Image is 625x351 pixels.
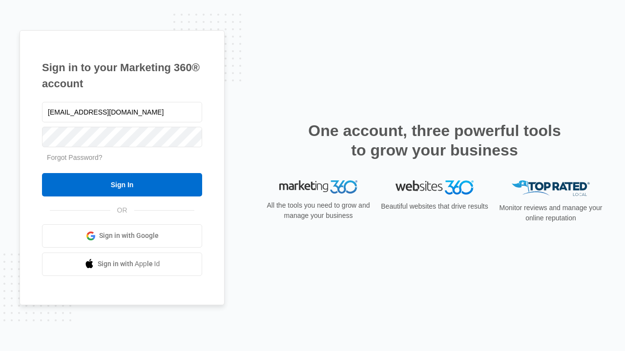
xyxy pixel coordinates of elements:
[512,180,590,196] img: Top Rated Local
[99,231,159,241] span: Sign in with Google
[380,201,489,212] p: Beautiful websites that drive results
[42,59,202,92] h1: Sign in to your Marketing 360® account
[396,180,474,195] img: Websites 360
[47,154,103,161] a: Forgot Password?
[305,121,564,160] h2: One account, three powerful tools to grow your business
[42,224,202,248] a: Sign in with Google
[496,203,605,223] p: Monitor reviews and manage your online reputation
[42,253,202,276] a: Sign in with Apple Id
[110,205,134,215] span: OR
[98,259,160,269] span: Sign in with Apple Id
[42,102,202,122] input: Email
[279,180,357,194] img: Marketing 360
[42,173,202,196] input: Sign In
[264,200,373,221] p: All the tools you need to grow and manage your business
